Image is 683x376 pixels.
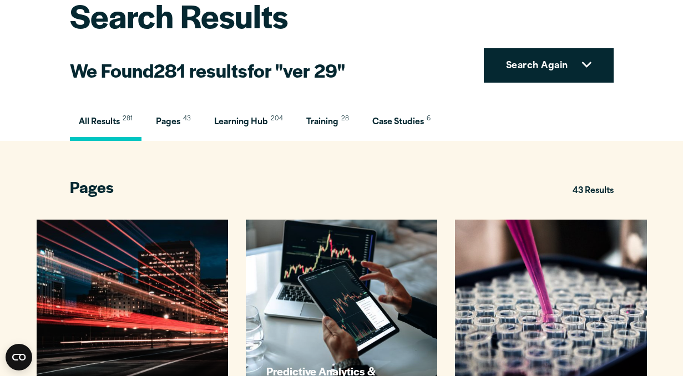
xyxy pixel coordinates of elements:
[214,118,268,126] span: Learning Hub
[573,181,614,202] span: 43 Results
[372,118,424,126] span: Case Studies
[154,57,247,83] strong: 281 results
[6,344,32,370] button: Open CMP widget
[306,118,338,126] span: Training
[156,118,180,126] span: Pages
[79,118,120,126] span: All Results
[70,58,345,83] h2: We Found for "ver 29"
[70,176,114,197] span: Pages
[484,48,614,83] button: Search Again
